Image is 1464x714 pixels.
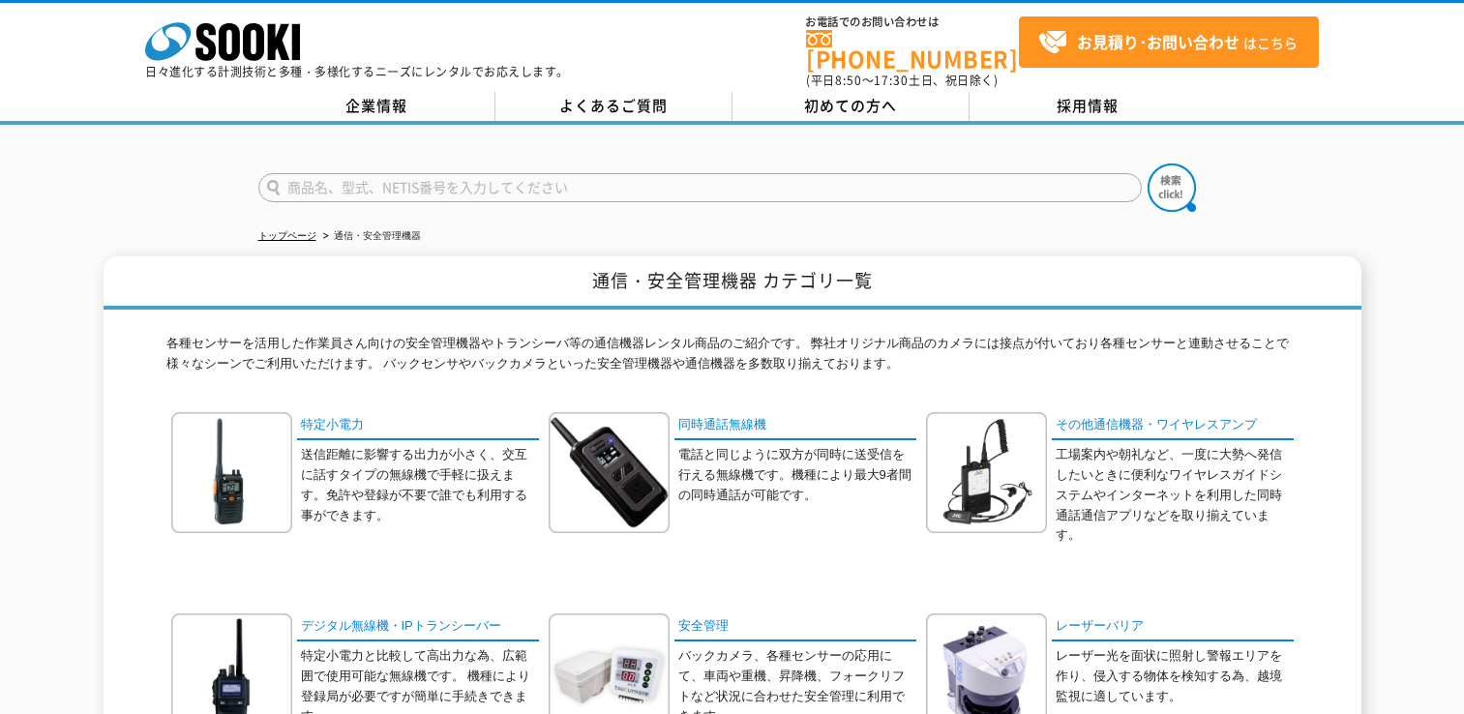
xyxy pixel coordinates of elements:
a: 特定小電力 [297,412,539,440]
p: 送信距離に影響する出力が小さく、交互に話すタイプの無線機で手軽に扱えます。免許や登録が不要で誰でも利用する事ができます。 [301,445,539,525]
li: 通信・安全管理機器 [319,226,421,247]
a: 初めての方へ [732,92,970,121]
img: 特定小電力 [171,412,292,533]
a: レーザーバリア [1052,613,1294,641]
a: その他通信機器・ワイヤレスアンプ [1052,412,1294,440]
strong: お見積り･お問い合わせ [1077,30,1240,53]
a: よくあるご質問 [495,92,732,121]
p: 電話と同じように双方が同時に送受信を行える無線機です。機種により最大9者間の同時通話が可能です。 [678,445,916,505]
span: お電話でのお問い合わせは [806,16,1019,28]
img: 同時通話無線機 [549,412,670,533]
span: はこちら [1038,28,1298,57]
p: 工場案内や朝礼など、一度に大勢へ発信したいときに便利なワイヤレスガイドシステムやインターネットを利用した同時通話通信アプリなどを取り揃えています。 [1056,445,1294,546]
p: 日々進化する計測技術と多種・多様化するニーズにレンタルでお応えします。 [145,66,569,77]
img: btn_search.png [1148,164,1196,212]
a: 同時通話無線機 [674,412,916,440]
a: 安全管理 [674,613,916,641]
a: 採用情報 [970,92,1207,121]
p: レーザー光を面状に照射し警報エリアを作り、侵入する物体を検知する為、越境監視に適しています。 [1056,646,1294,706]
span: 8:50 [835,72,862,89]
span: (平日 ～ 土日、祝日除く) [806,72,998,89]
p: 各種センサーを活用した作業員さん向けの安全管理機器やトランシーバ等の通信機器レンタル商品のご紹介です。 弊社オリジナル商品のカメラには接点が付いており各種センサーと連動させることで様々なシーンで... [166,334,1299,384]
a: お見積り･お問い合わせはこちら [1019,16,1319,68]
a: [PHONE_NUMBER] [806,30,1019,70]
img: その他通信機器・ワイヤレスアンプ [926,412,1047,533]
a: デジタル無線機・IPトランシーバー [297,613,539,641]
span: 初めての方へ [804,95,897,116]
input: 商品名、型式、NETIS番号を入力してください [258,173,1142,202]
h1: 通信・安全管理機器 カテゴリ一覧 [104,256,1361,310]
a: 企業情報 [258,92,495,121]
a: トップページ [258,230,316,241]
span: 17:30 [874,72,909,89]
